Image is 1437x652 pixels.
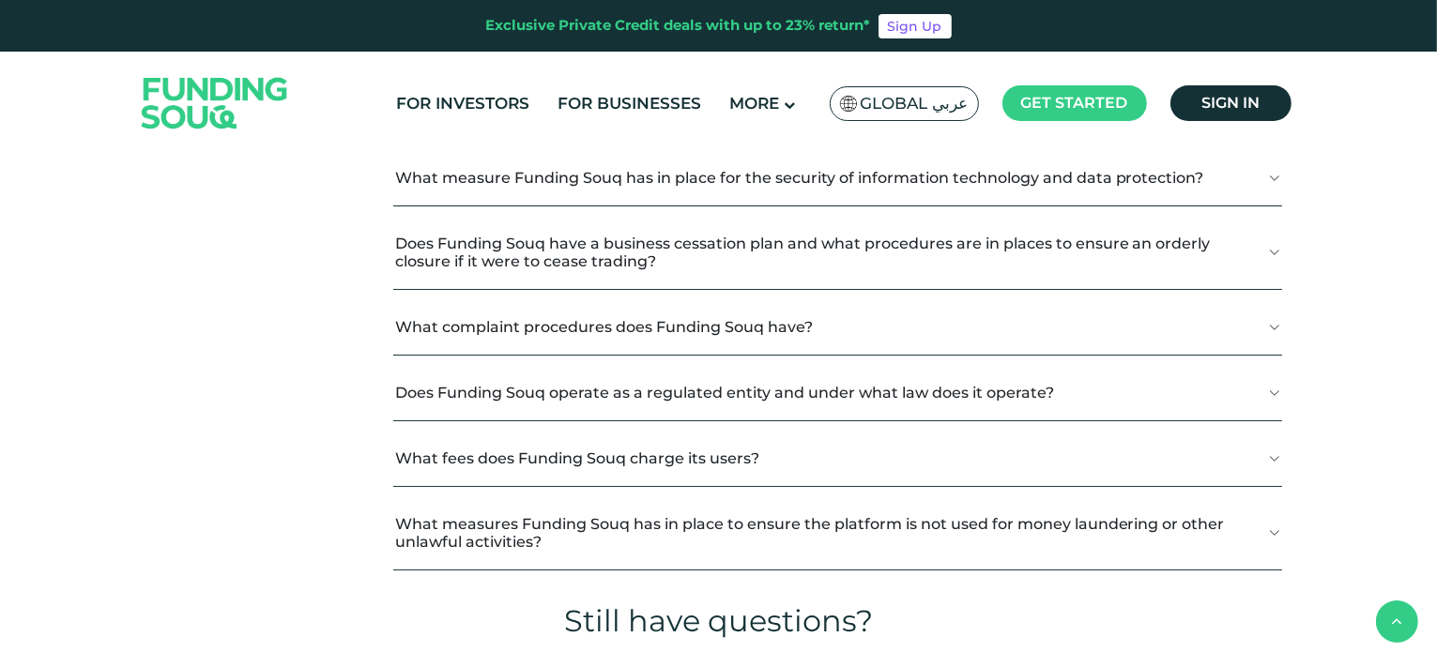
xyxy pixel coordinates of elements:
a: For Businesses [553,88,706,119]
div: Still have questions? [137,599,1301,644]
a: Sign Up [879,14,952,38]
button: Does Funding Souq operate as a regulated entity and under what law does it operate? [393,365,1282,420]
div: Exclusive Private Credit deals with up to 23% return* [486,15,871,37]
img: SA Flag [840,96,857,112]
button: What measures Funding Souq has in place to ensure the platform is not used for money laundering o... [393,496,1282,569]
button: back [1376,600,1418,643]
img: Logo [123,55,307,150]
button: What complaint procedures does Funding Souq have? [393,299,1282,355]
span: Get started [1021,94,1128,112]
button: What measure Funding Souq has in place for the security of information technology and data protec... [393,150,1282,205]
button: Does Funding Souq have a business cessation plan and what procedures are in places to ensure an o... [393,216,1282,289]
a: Sign in [1170,85,1292,121]
button: What fees does Funding Souq charge its users? [393,431,1282,486]
span: More [729,94,779,113]
span: Sign in [1201,94,1260,112]
a: For Investors [391,88,534,119]
span: Global عربي [861,93,969,114]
